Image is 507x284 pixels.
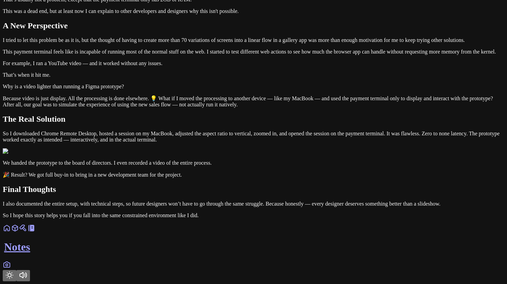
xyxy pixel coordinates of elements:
[3,201,504,207] p: I also documented the entire setup, with technical steps, so future designers won’t have to go th...
[16,270,30,281] button: Toggle Audio
[3,212,504,219] p: So I hope this story helps you if you fall into the same constrained environment like I did.
[3,72,504,78] p: That’s when it hit me.
[3,115,504,124] h2: The Real Solution
[3,21,504,30] h2: A New Perspective
[3,148,22,154] img: Image
[3,37,504,43] p: I tried to let this problem be as it is, but the thought of having to create more than 70 variati...
[3,8,504,14] p: This was a dead end, but at least now I can explain to other developers and designers why this is...
[3,185,504,194] h2: Final Thoughts
[3,84,504,90] p: Why is a video lighter than running a Figma prototype?
[3,160,504,166] p: We handed the prototype to the board of directors. I even recorded a video of the entire process.
[3,270,16,281] button: Toggle Theme
[4,241,504,253] h1: Notes
[3,60,504,66] p: For example, I ran a YouTube video — and it worked without any issues.
[3,171,504,178] p: 🎉 Result? We got full buy-in to bring in a new development team for the project.
[3,49,504,55] p: This payment terminal feels like is incapable of running most of the normal stuff on the web. I s...
[3,131,504,143] p: So I downloaded Chrome Remote Desktop, hosted a session on my MacBook, adjusted the aspect ratio ...
[3,95,504,108] p: Because video is just display. All the processing is done elsewhere. 💡 What if I moved the proces...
